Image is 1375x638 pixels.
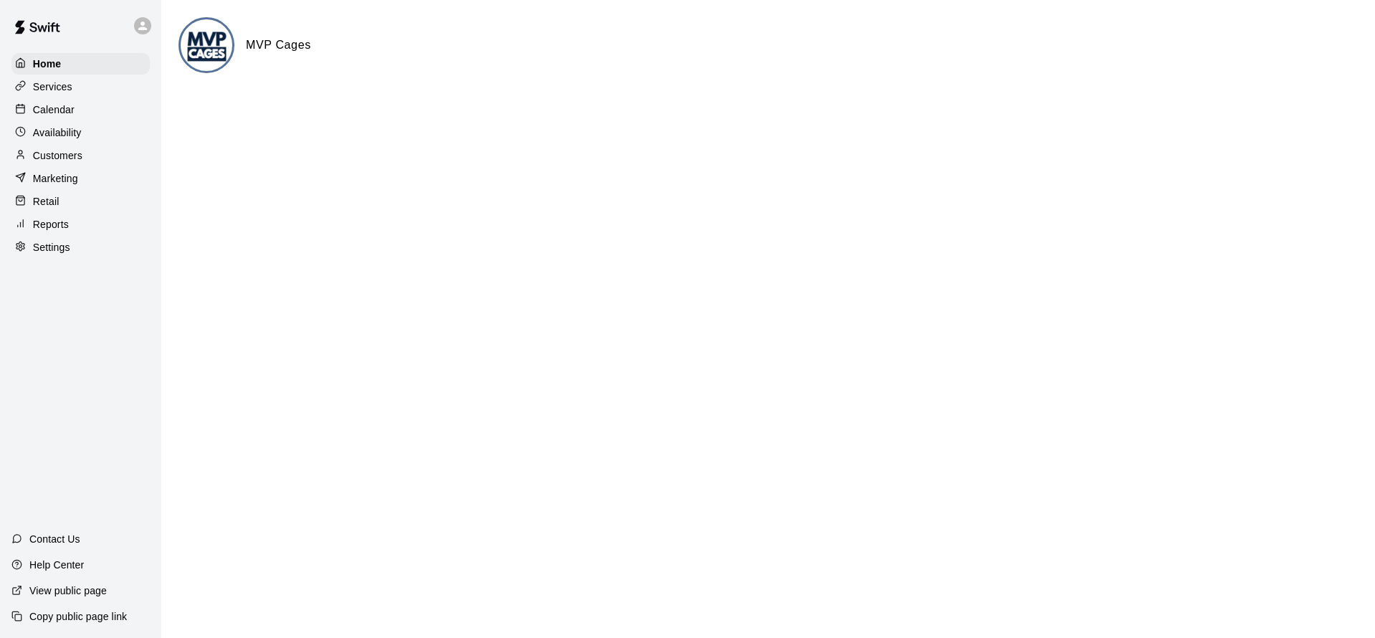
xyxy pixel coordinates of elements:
[33,171,78,186] p: Marketing
[11,76,150,97] a: Services
[29,609,127,624] p: Copy public page link
[33,217,69,232] p: Reports
[33,103,75,117] p: Calendar
[11,191,150,212] a: Retail
[33,80,72,94] p: Services
[11,122,150,143] a: Availability
[246,36,311,54] h6: MVP Cages
[11,99,150,120] a: Calendar
[29,532,80,546] p: Contact Us
[11,53,150,75] a: Home
[33,240,70,254] p: Settings
[29,584,107,598] p: View public page
[11,237,150,258] a: Settings
[11,145,150,166] a: Customers
[11,168,150,189] a: Marketing
[33,194,60,209] p: Retail
[11,214,150,235] a: Reports
[29,558,84,572] p: Help Center
[33,125,82,140] p: Availability
[181,19,234,73] img: MVP Cages logo
[33,57,62,71] p: Home
[33,148,82,163] p: Customers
